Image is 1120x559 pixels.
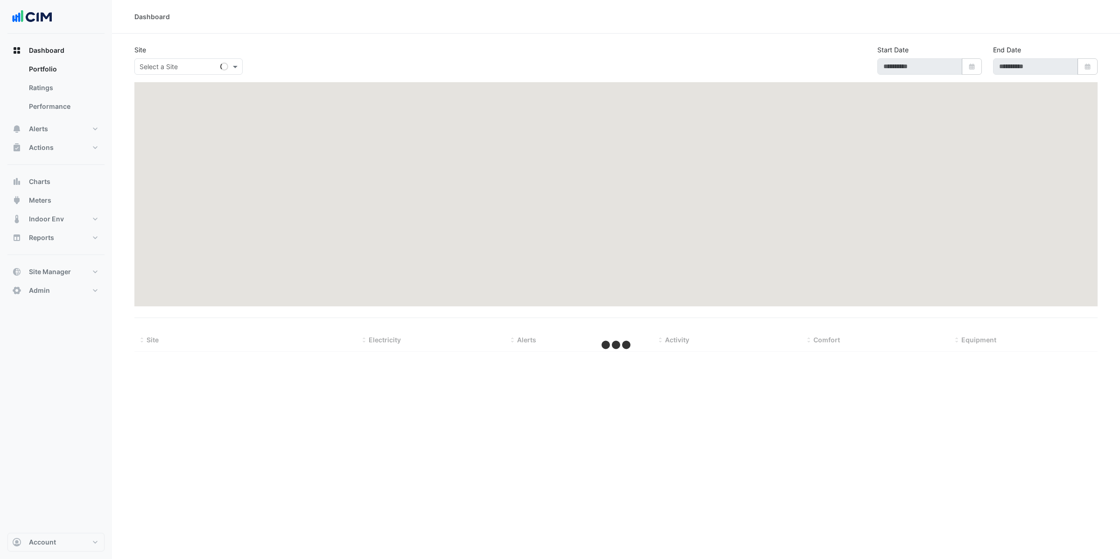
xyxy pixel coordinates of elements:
label: Start Date [877,45,909,55]
button: Reports [7,228,105,247]
button: Site Manager [7,262,105,281]
span: Admin [29,286,50,295]
span: Activity [665,336,689,344]
a: Performance [21,97,105,116]
button: Account [7,533,105,552]
app-icon: Dashboard [12,46,21,55]
a: Ratings [21,78,105,97]
span: Account [29,538,56,547]
app-icon: Actions [12,143,21,152]
span: Dashboard [29,46,64,55]
span: Meters [29,196,51,205]
button: Admin [7,281,105,300]
app-icon: Admin [12,286,21,295]
span: Site Manager [29,267,71,276]
label: Site [134,45,146,55]
span: Alerts [517,336,536,344]
label: End Date [993,45,1021,55]
div: Dashboard [134,12,170,21]
span: Electricity [369,336,401,344]
button: Charts [7,172,105,191]
button: Indoor Env [7,210,105,228]
button: Dashboard [7,41,105,60]
span: Indoor Env [29,214,64,224]
button: Alerts [7,120,105,138]
span: Alerts [29,124,48,134]
span: Charts [29,177,50,186]
button: Actions [7,138,105,157]
div: Dashboard [7,60,105,120]
span: Actions [29,143,54,152]
a: Portfolio [21,60,105,78]
app-icon: Indoor Env [12,214,21,224]
app-icon: Reports [12,233,21,242]
span: Comfort [813,336,840,344]
app-icon: Charts [12,177,21,186]
app-icon: Site Manager [12,267,21,276]
span: Reports [29,233,54,242]
app-icon: Meters [12,196,21,205]
button: Meters [7,191,105,210]
span: Site [147,336,159,344]
app-icon: Alerts [12,124,21,134]
span: Equipment [961,336,996,344]
img: Company Logo [11,7,53,26]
